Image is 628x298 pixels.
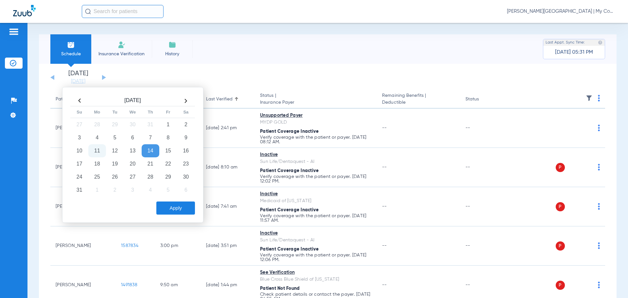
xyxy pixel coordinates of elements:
img: x.svg [583,242,590,249]
div: Unsupported Payer [260,112,372,119]
span: Patient Coverage Inactive [260,168,319,173]
td: -- [460,109,504,148]
img: group-dot-blue.svg [598,164,600,170]
th: Remaining Benefits | [377,90,460,109]
img: Manual Insurance Verification [118,41,126,49]
img: Schedule [67,41,75,49]
img: group-dot-blue.svg [598,203,600,210]
div: Patient Name [56,96,84,103]
img: x.svg [583,164,590,170]
span: -- [382,165,387,169]
div: MYDP GOLD [260,119,372,126]
p: Verify coverage with the patient or payer. [DATE] 12:02 PM. [260,174,372,184]
th: [DATE] [88,96,177,106]
div: Last Verified [206,96,250,103]
div: Sun Life/Dentaquest - AI [260,158,372,165]
div: See Verification [260,269,372,276]
img: group-dot-blue.svg [598,95,600,101]
div: Medicaid of [US_STATE] [260,198,372,204]
img: filter.svg [586,95,592,101]
img: History [168,41,176,49]
td: 3:00 PM [155,226,201,266]
img: x.svg [583,125,590,131]
a: [DATE] [59,78,98,85]
span: 1491838 [121,283,137,287]
div: Inactive [260,191,372,198]
span: P [556,202,565,211]
span: P [556,281,565,290]
span: Patient Not Found [260,286,300,291]
p: Verify coverage with the patient or payer. [DATE] 08:12 AM. [260,135,372,144]
button: Apply [156,202,195,215]
p: Verify coverage with the patient or payer. [DATE] 12:06 PM. [260,253,372,262]
span: -- [382,283,387,287]
span: Deductible [382,99,455,106]
span: 1587834 [121,243,138,248]
td: [DATE] 8:10 AM [201,148,255,187]
span: Patient Coverage Inactive [260,208,319,212]
img: x.svg [583,203,590,210]
td: [DATE] 7:41 AM [201,187,255,226]
span: Insurance Payer [260,99,372,106]
div: Inactive [260,151,372,158]
td: [DATE] 2:41 PM [201,109,255,148]
td: [PERSON_NAME] [50,226,116,266]
span: Insurance Verification [96,51,147,57]
input: Search for patients [82,5,164,18]
img: x.svg [583,282,590,288]
td: -- [460,226,504,266]
p: Verify coverage with the patient or payer. [DATE] 11:57 AM. [260,214,372,223]
span: Patient Coverage Inactive [260,129,319,134]
img: last sync help info [598,40,602,45]
span: P [556,241,565,251]
span: P [556,163,565,172]
span: -- [382,243,387,248]
th: Status [460,90,504,109]
td: -- [460,148,504,187]
img: Zuub Logo [13,5,36,16]
span: Schedule [55,51,86,57]
img: Search Icon [85,9,91,14]
td: -- [460,187,504,226]
th: Status | [255,90,377,109]
span: [PERSON_NAME][GEOGRAPHIC_DATA] | My Community Dental Centers [507,8,615,15]
td: [DATE] 3:51 PM [201,226,255,266]
li: [DATE] [59,70,98,85]
span: [DATE] 05:31 PM [555,49,593,56]
div: Patient Name [56,96,111,103]
div: Blue Cross Blue Shield of [US_STATE] [260,276,372,283]
div: Inactive [260,230,372,237]
span: History [157,51,188,57]
img: group-dot-blue.svg [598,125,600,131]
div: Sun Life/Dentaquest - AI [260,237,372,244]
img: hamburger-icon [9,28,19,36]
div: Last Verified [206,96,233,103]
span: Last Appt. Sync Time: [546,39,585,46]
span: Patient Coverage Inactive [260,247,319,252]
iframe: Chat Widget [595,267,628,298]
img: group-dot-blue.svg [598,242,600,249]
span: -- [382,126,387,130]
span: -- [382,204,387,209]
